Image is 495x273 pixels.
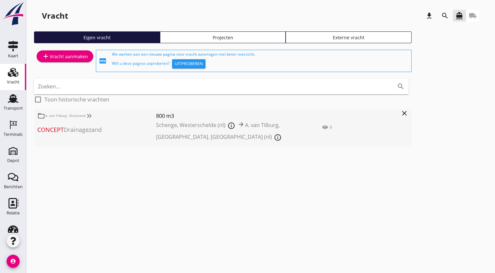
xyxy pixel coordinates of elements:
i: info_outline [227,122,235,130]
div: Eigen vracht [37,34,157,41]
span: A. van Tilburg - Drainzand [37,113,93,118]
i: folder_open [37,112,45,120]
span: Concept [37,126,64,134]
div: Relatie [7,211,20,215]
i: fiber_new [99,57,107,65]
i: local_shipping [469,12,477,20]
div: Kaart [8,54,18,58]
label: Toon historische vrachten [44,96,109,103]
i: account_circle [7,255,20,268]
i: add [42,52,50,60]
div: Vracht aanmaken [42,52,88,60]
div: We werken aan een nieuwe pagina voor vracht aanvragen met beter overzicht. Wilt u deze pagina uit... [112,51,409,70]
i: directions_boat [455,12,463,20]
input: Zoeken... [38,81,386,92]
i: info_outline [274,134,282,141]
a: Projecten [160,31,286,43]
i: close [400,109,408,117]
div: Berichten [4,185,23,189]
img: logo-small.a267ee39.svg [1,2,25,26]
div: Terminals [4,132,23,136]
i: download [425,12,433,20]
div: Projecten [163,34,283,41]
div: 0 [329,124,332,130]
i: search [441,12,449,20]
span: Schenge, Westerschelde (nl) [156,121,225,129]
a: A. van Tilburg - Drainzand ConceptDrainagezand800 m3Schenge, Westerschelde (nl)A. van Tilburg, [G... [34,109,412,147]
div: Externe vracht [289,34,409,41]
div: Uitproberen [175,61,203,67]
div: Transport [4,106,23,110]
div: Vracht [42,10,68,21]
a: Vracht aanmaken [37,50,93,62]
a: Eigen vracht [34,31,160,43]
div: Vracht [7,80,20,84]
i: keyboard_double_arrow_right [85,112,93,120]
div: Depot [7,158,19,163]
a: Externe vracht [286,31,412,43]
button: Uitproberen [172,59,205,68]
span: 800 m3 [156,112,305,120]
span: Drainagezand [37,125,156,134]
i: search [397,82,405,90]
